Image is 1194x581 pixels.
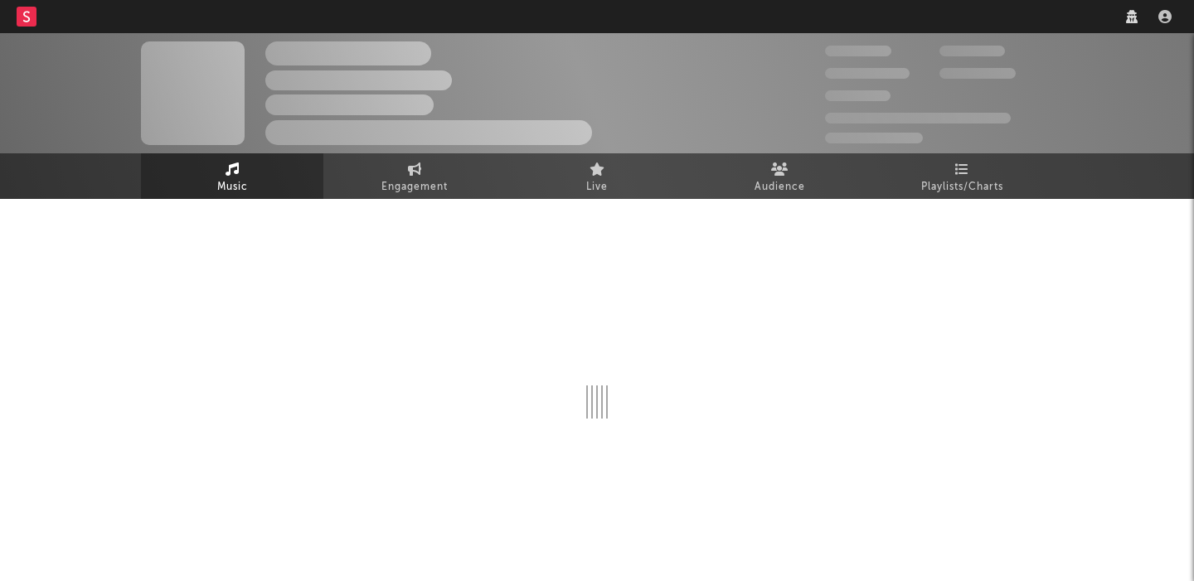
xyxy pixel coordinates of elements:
span: 300,000 [825,46,891,56]
span: 50,000,000 Monthly Listeners [825,113,1011,123]
span: Music [217,177,248,197]
a: Engagement [323,153,506,199]
span: 1,000,000 [939,68,1016,79]
span: Jump Score: 85.0 [825,133,923,143]
a: Audience [688,153,871,199]
a: Music [141,153,323,199]
span: 100,000 [825,90,891,101]
a: Live [506,153,688,199]
span: Audience [755,177,805,197]
a: Playlists/Charts [871,153,1053,199]
span: 50,000,000 [825,68,910,79]
span: Playlists/Charts [921,177,1003,197]
span: 100,000 [939,46,1005,56]
span: Engagement [381,177,448,197]
span: Live [586,177,608,197]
